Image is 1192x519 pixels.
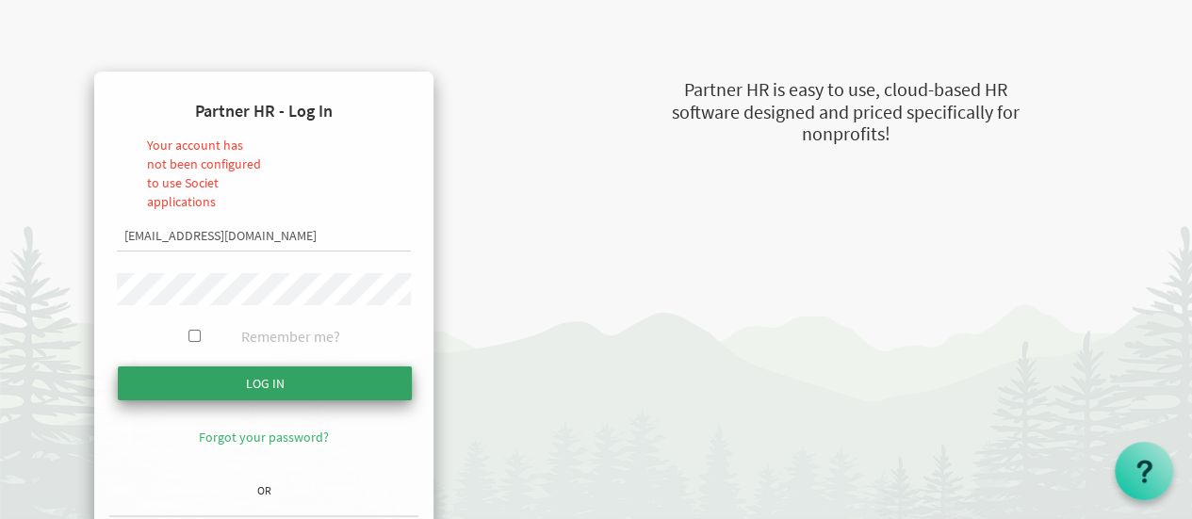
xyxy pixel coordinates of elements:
[578,121,1115,148] div: nonprofits!
[241,326,340,348] label: Remember me?
[109,484,418,496] h6: OR
[109,87,418,136] h4: Partner HR - Log In
[578,76,1115,104] div: Partner HR is easy to use, cloud-based HR
[578,99,1115,126] div: software designed and priced specifically for
[117,220,411,252] input: Email
[118,366,412,400] input: Log in
[199,429,329,446] a: Forgot your password?
[147,136,264,211] li: Your account has not been configured to use Societ applications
